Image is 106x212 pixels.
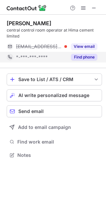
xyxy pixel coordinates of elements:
[18,93,89,98] span: AI write personalized message
[7,20,51,27] div: [PERSON_NAME]
[71,43,97,50] button: Reveal Button
[17,139,99,145] span: Find work email
[7,137,102,147] button: Find work email
[18,125,71,130] span: Add to email campaign
[7,73,102,85] button: save-profile-one-click
[17,152,99,158] span: Notes
[7,121,102,133] button: Add to email campaign
[18,109,44,114] span: Send email
[7,105,102,117] button: Send email
[7,27,102,39] div: central control room operator at Hima cement limited
[7,151,102,160] button: Notes
[7,89,102,101] button: AI write personalized message
[71,54,97,60] button: Reveal Button
[16,44,62,50] span: [EMAIL_ADDRESS][DOMAIN_NAME]
[18,77,90,82] div: Save to List / ATS / CRM
[7,4,47,12] img: ContactOut v5.3.10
